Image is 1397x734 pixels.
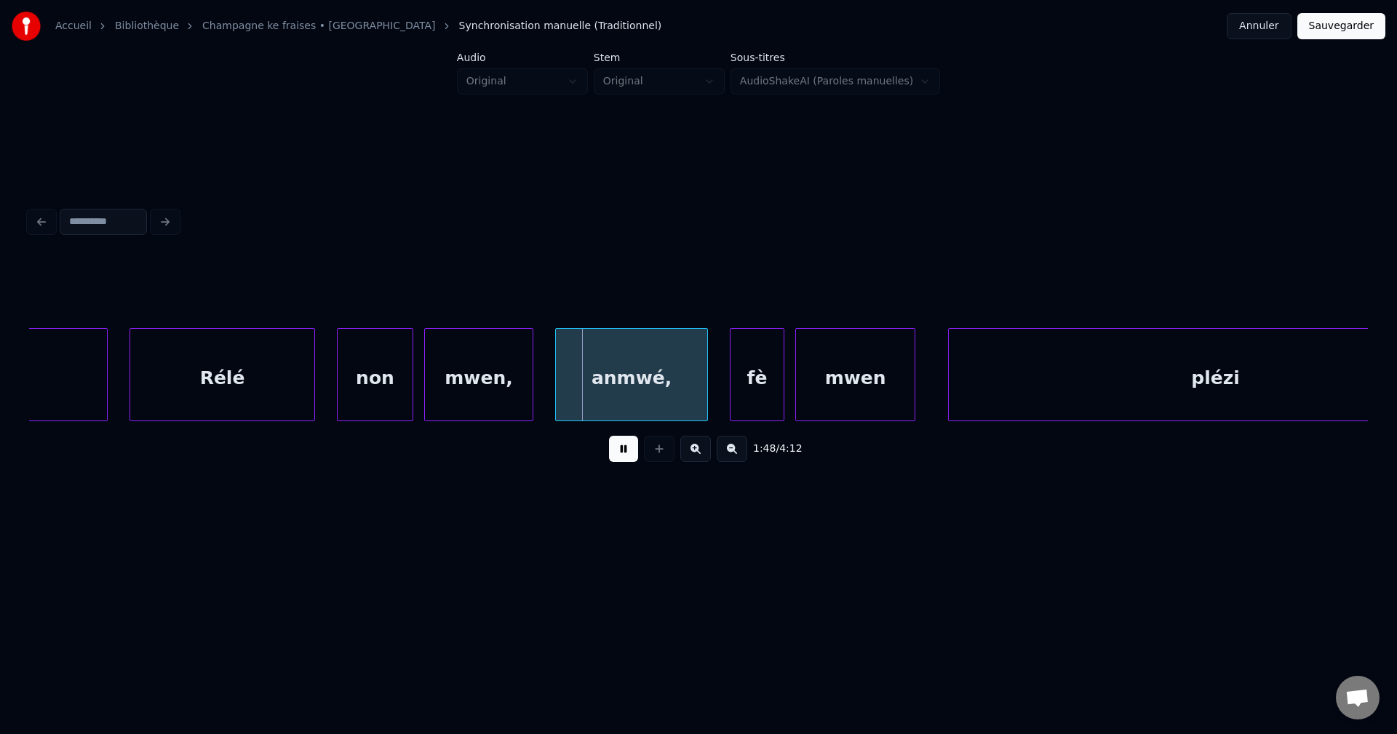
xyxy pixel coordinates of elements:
[457,52,588,63] label: Audio
[1227,13,1291,39] button: Annuler
[779,442,802,456] span: 4:12
[1336,676,1380,719] div: Ouvrir le chat
[202,19,436,33] a: Champagne ke fraises • [GEOGRAPHIC_DATA]
[12,12,41,41] img: youka
[753,442,788,456] div: /
[731,52,940,63] label: Sous-titres
[753,442,776,456] span: 1:48
[115,19,179,33] a: Bibliothèque
[55,19,92,33] a: Accueil
[459,19,662,33] span: Synchronisation manuelle (Traditionnel)
[55,19,661,33] nav: breadcrumb
[1297,13,1385,39] button: Sauvegarder
[594,52,725,63] label: Stem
